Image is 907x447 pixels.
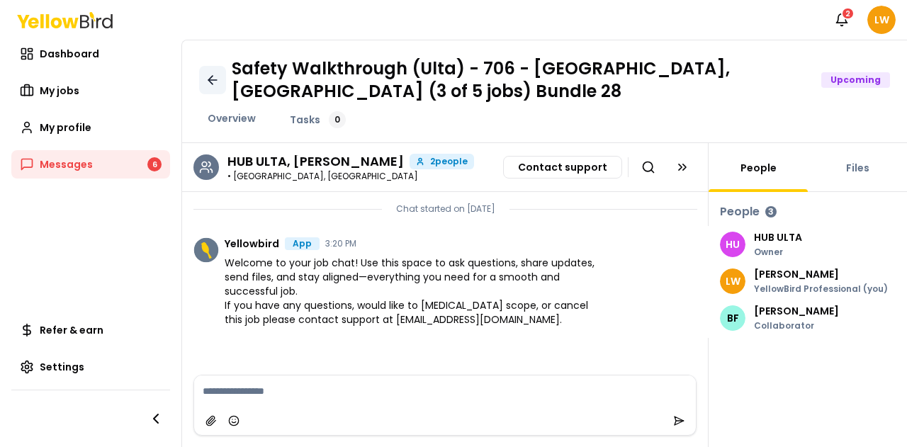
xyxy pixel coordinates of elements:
time: 3:20 PM [325,239,356,248]
span: Overview [208,111,256,125]
a: My jobs [11,77,170,105]
a: People [732,161,785,175]
button: 2 [828,6,856,34]
div: Chat messages [182,192,708,375]
div: 3 [765,206,777,217]
span: HU [720,232,745,257]
p: Chat started on [DATE] [396,203,495,215]
div: 6 [147,157,162,171]
span: Yellowbird [225,239,279,249]
span: My profile [40,120,91,135]
a: Messages6 [11,150,170,179]
div: Upcoming [821,72,890,88]
a: Overview [199,111,264,125]
span: Tasks [290,113,320,127]
a: Refer & earn [11,316,170,344]
span: BF [720,305,745,331]
span: LW [720,268,745,294]
a: Tasks0 [281,111,354,128]
span: My jobs [40,84,79,98]
a: Files [838,161,878,175]
a: My profile [11,113,170,142]
p: HUB ULTA [754,232,802,242]
p: [PERSON_NAME] [754,269,888,279]
span: LW [867,6,896,34]
h3: HUB ULTA, Bayyinah Francies [227,155,404,168]
div: App [285,237,320,250]
span: Welcome to your job chat! Use this space to ask questions, share updates, send files, and stay al... [225,256,602,327]
span: Refer & earn [40,323,103,337]
span: Settings [40,360,84,374]
span: Messages [40,157,93,171]
p: Owner [754,248,802,256]
h1: Safety Walkthrough (Ulta) - 706 - [GEOGRAPHIC_DATA], [GEOGRAPHIC_DATA] (3 of 5 jobs) Bundle 28 [232,57,810,103]
h3: People [720,203,760,220]
span: 2 people [430,157,468,166]
p: [PERSON_NAME] [754,306,839,316]
a: Settings [11,353,170,381]
p: • [GEOGRAPHIC_DATA], [GEOGRAPHIC_DATA] [227,172,474,181]
a: Dashboard [11,40,170,68]
span: Dashboard [40,47,99,61]
button: Contact support [503,156,622,179]
p: Collaborator [754,322,839,330]
div: 0 [329,111,346,128]
div: 2 [841,7,855,20]
p: YellowBird Professional (you) [754,285,888,293]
